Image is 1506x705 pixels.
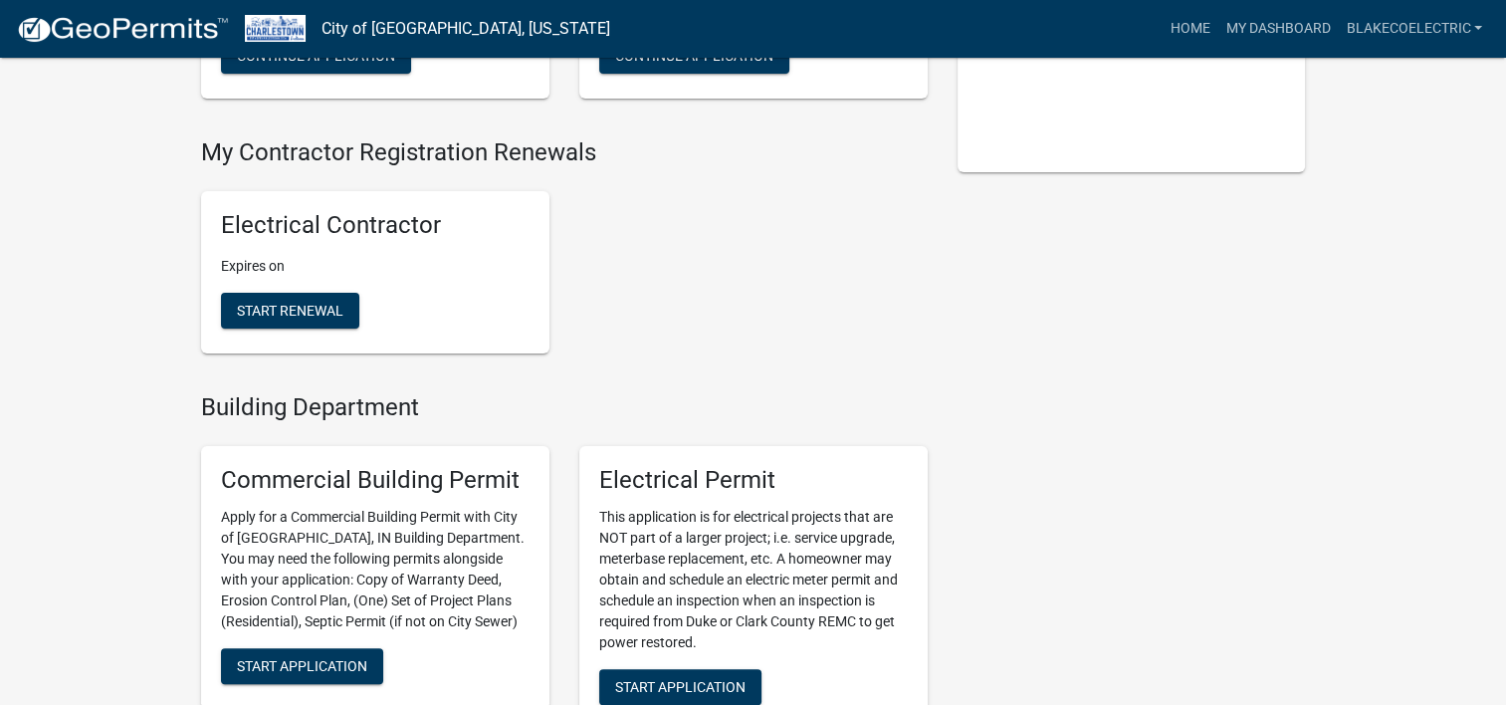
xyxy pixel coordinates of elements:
p: Expires on [221,256,530,277]
span: Start Application [615,678,746,694]
p: This application is for electrical projects that are NOT part of a larger project; i.e. service u... [599,507,908,653]
p: Apply for a Commercial Building Permit with City of [GEOGRAPHIC_DATA], IN Building Department. Yo... [221,507,530,632]
h5: Electrical Permit [599,466,908,495]
span: Start Application [237,657,367,673]
button: Start Application [221,648,383,684]
a: My Dashboard [1217,10,1338,48]
span: Start Renewal [237,303,343,319]
a: Blakecoelectric [1338,10,1490,48]
a: City of [GEOGRAPHIC_DATA], [US_STATE] [322,12,610,46]
a: Home [1162,10,1217,48]
img: City of Charlestown, Indiana [245,15,306,42]
h5: Commercial Building Permit [221,466,530,495]
button: Start Renewal [221,293,359,329]
h4: My Contractor Registration Renewals [201,138,928,167]
button: Start Application [599,669,761,705]
wm-registration-list-section: My Contractor Registration Renewals [201,138,928,369]
h4: Building Department [201,393,928,422]
h5: Electrical Contractor [221,211,530,240]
